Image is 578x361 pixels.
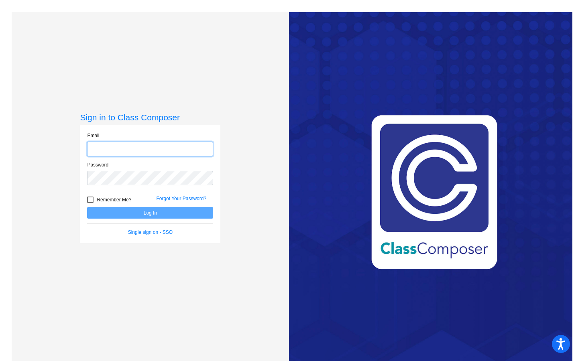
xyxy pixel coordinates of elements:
a: Forgot Your Password? [156,196,206,201]
label: Email [87,132,99,139]
h3: Sign in to Class Composer [80,112,220,122]
button: Log In [87,207,213,219]
label: Password [87,161,108,168]
span: Remember Me? [97,195,131,205]
a: Single sign on - SSO [128,229,173,235]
